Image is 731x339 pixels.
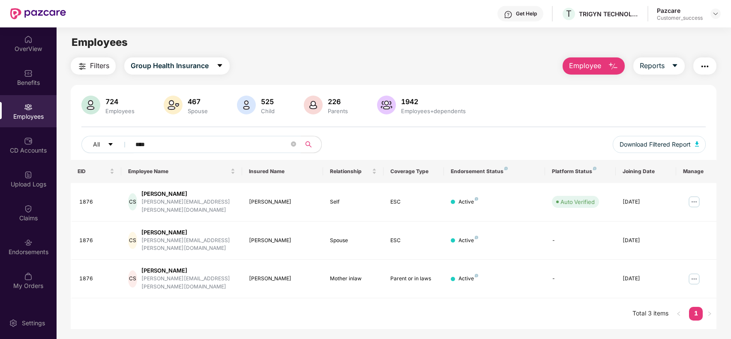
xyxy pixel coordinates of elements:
div: CS [128,270,138,288]
div: Active [458,237,478,245]
img: svg+xml;base64,PHN2ZyB4bWxucz0iaHR0cDovL3d3dy53My5vcmcvMjAwMC9zdmciIHdpZHRoPSIyNCIgaGVpZ2h0PSIyNC... [77,61,87,72]
div: Parent or in laws [390,275,437,283]
div: TRIGYN TECHNOLOGIES LIMITED [579,10,639,18]
img: svg+xml;base64,PHN2ZyBpZD0iRHJvcGRvd24tMzJ4MzIiIHhtbG5zPSJodHRwOi8vd3d3LnczLm9yZy8yMDAwL3N2ZyIgd2... [712,10,719,17]
img: manageButton [687,272,701,286]
div: [PERSON_NAME][EMAIL_ADDRESS][PERSON_NAME][DOMAIN_NAME] [141,237,235,253]
div: [PERSON_NAME] [141,228,235,237]
div: 1876 [79,275,114,283]
span: caret-down [216,62,223,70]
button: Group Health Insurancecaret-down [124,57,230,75]
div: 724 [104,97,136,106]
img: svg+xml;base64,PHN2ZyBpZD0iSGVscC0zMngzMiIgeG1sbnM9Imh0dHA6Ly93d3cudzMub3JnLzIwMDAvc3ZnIiB3aWR0aD... [504,10,512,19]
img: svg+xml;base64,PHN2ZyBpZD0iSG9tZSIgeG1sbnM9Imh0dHA6Ly93d3cudzMub3JnLzIwMDAvc3ZnIiB3aWR0aD0iMjAiIG... [24,35,33,44]
div: [PERSON_NAME] [249,237,316,245]
img: svg+xml;base64,PHN2ZyB4bWxucz0iaHR0cDovL3d3dy53My5vcmcvMjAwMC9zdmciIHdpZHRoPSI4IiBoZWlnaHQ9IjgiIH... [504,167,508,170]
th: Insured Name [242,160,323,183]
img: svg+xml;base64,PHN2ZyBpZD0iQ0RfQWNjb3VudHMiIGRhdGEtbmFtZT0iQ0QgQWNjb3VudHMiIHhtbG5zPSJodHRwOi8vd3... [24,137,33,145]
div: [DATE] [623,198,669,206]
div: Child [259,108,276,114]
th: Joining Date [616,160,676,183]
div: Spouse [186,108,210,114]
span: Download Filtered Report [620,140,691,149]
span: close-circle [291,141,296,149]
span: Group Health Insurance [131,60,209,71]
img: svg+xml;base64,PHN2ZyB4bWxucz0iaHR0cDovL3d3dy53My5vcmcvMjAwMC9zdmciIHdpZHRoPSI4IiBoZWlnaHQ9IjgiIH... [475,274,478,277]
span: All [93,140,100,149]
span: Reports [640,60,665,71]
img: manageButton [687,195,701,209]
div: Settings [19,319,48,327]
div: ESC [390,198,437,206]
div: Get Help [516,10,537,17]
div: 226 [326,97,350,106]
span: EID [78,168,108,175]
div: 1942 [399,97,467,106]
button: Download Filtered Report [613,136,706,153]
button: right [703,307,716,321]
img: svg+xml;base64,PHN2ZyBpZD0iVXBsb2FkX0xvZ3MiIGRhdGEtbmFtZT0iVXBsb2FkIExvZ3MiIHhtbG5zPSJodHRwOi8vd3... [24,171,33,179]
div: 525 [259,97,276,106]
span: search [300,141,317,148]
th: EID [71,160,121,183]
img: svg+xml;base64,PHN2ZyBpZD0iRW5kb3JzZW1lbnRzIiB4bWxucz0iaHR0cDovL3d3dy53My5vcmcvMjAwMC9zdmciIHdpZH... [24,238,33,247]
li: 1 [689,307,703,321]
div: Active [458,275,478,283]
div: Mother inlaw [330,275,377,283]
div: Employees+dependents [399,108,467,114]
img: svg+xml;base64,PHN2ZyB4bWxucz0iaHR0cDovL3d3dy53My5vcmcvMjAwMC9zdmciIHhtbG5zOnhsaW5rPSJodHRwOi8vd3... [304,96,323,114]
button: search [300,136,322,153]
button: Employee [563,57,625,75]
span: Employee [569,60,601,71]
div: [PERSON_NAME][EMAIL_ADDRESS][PERSON_NAME][DOMAIN_NAME] [141,198,235,214]
img: New Pazcare Logo [10,8,66,19]
button: Reportscaret-down [633,57,685,75]
button: Allcaret-down [81,136,134,153]
span: T [566,9,572,19]
img: svg+xml;base64,PHN2ZyBpZD0iQ2xhaW0iIHhtbG5zPSJodHRwOi8vd3d3LnczLm9yZy8yMDAwL3N2ZyIgd2lkdGg9IjIwIi... [24,204,33,213]
span: right [707,311,712,316]
div: Customer_success [657,15,703,21]
button: left [672,307,686,321]
span: caret-down [671,62,678,70]
div: 1876 [79,198,114,206]
div: [PERSON_NAME] [141,267,235,275]
div: Spouse [330,237,377,245]
div: Endorsement Status [451,168,538,175]
img: svg+xml;base64,PHN2ZyB4bWxucz0iaHR0cDovL3d3dy53My5vcmcvMjAwMC9zdmciIHhtbG5zOnhsaW5rPSJodHRwOi8vd3... [164,96,183,114]
img: svg+xml;base64,PHN2ZyB4bWxucz0iaHR0cDovL3d3dy53My5vcmcvMjAwMC9zdmciIHdpZHRoPSIyNCIgaGVpZ2h0PSIyNC... [700,61,710,72]
img: svg+xml;base64,PHN2ZyB4bWxucz0iaHR0cDovL3d3dy53My5vcmcvMjAwMC9zdmciIHdpZHRoPSI4IiBoZWlnaHQ9IjgiIH... [475,197,478,201]
div: [PERSON_NAME] [249,198,316,206]
div: Pazcare [657,6,703,15]
div: Parents [326,108,350,114]
div: Platform Status [552,168,609,175]
img: svg+xml;base64,PHN2ZyB4bWxucz0iaHR0cDovL3d3dy53My5vcmcvMjAwMC9zdmciIHhtbG5zOnhsaW5rPSJodHRwOi8vd3... [608,61,618,72]
span: left [676,311,681,316]
a: 1 [689,307,703,320]
td: - [545,222,616,260]
div: Active [458,198,478,206]
button: Filters [71,57,116,75]
li: Total 3 items [632,307,668,321]
img: svg+xml;base64,PHN2ZyBpZD0iU2V0dGluZy0yMHgyMCIgeG1sbnM9Imh0dHA6Ly93d3cudzMub3JnLzIwMDAvc3ZnIiB3aW... [9,319,18,327]
th: Coverage Type [383,160,444,183]
div: Auto Verified [560,198,595,206]
th: Manage [676,160,716,183]
div: Self [330,198,377,206]
div: 467 [186,97,210,106]
span: close-circle [291,141,296,147]
div: CS [128,232,138,249]
span: caret-down [108,141,114,148]
th: Employee Name [121,160,243,183]
img: svg+xml;base64,PHN2ZyBpZD0iTXlfT3JkZXJzIiBkYXRhLW5hbWU9Ik15IE9yZGVycyIgeG1sbnM9Imh0dHA6Ly93d3cudz... [24,272,33,281]
div: [DATE] [623,237,669,245]
img: svg+xml;base64,PHN2ZyBpZD0iQmVuZWZpdHMiIHhtbG5zPSJodHRwOi8vd3d3LnczLm9yZy8yMDAwL3N2ZyIgd2lkdGg9Ij... [24,69,33,78]
th: Relationship [323,160,383,183]
span: Employee Name [128,168,229,175]
div: Employees [104,108,136,114]
img: svg+xml;base64,PHN2ZyBpZD0iRW1wbG95ZWVzIiB4bWxucz0iaHR0cDovL3d3dy53My5vcmcvMjAwMC9zdmciIHdpZHRoPS... [24,103,33,111]
img: svg+xml;base64,PHN2ZyB4bWxucz0iaHR0cDovL3d3dy53My5vcmcvMjAwMC9zdmciIHdpZHRoPSI4IiBoZWlnaHQ9IjgiIH... [475,236,478,239]
td: - [545,260,616,298]
div: [PERSON_NAME] [141,190,235,198]
img: svg+xml;base64,PHN2ZyB4bWxucz0iaHR0cDovL3d3dy53My5vcmcvMjAwMC9zdmciIHhtbG5zOnhsaW5rPSJodHRwOi8vd3... [377,96,396,114]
